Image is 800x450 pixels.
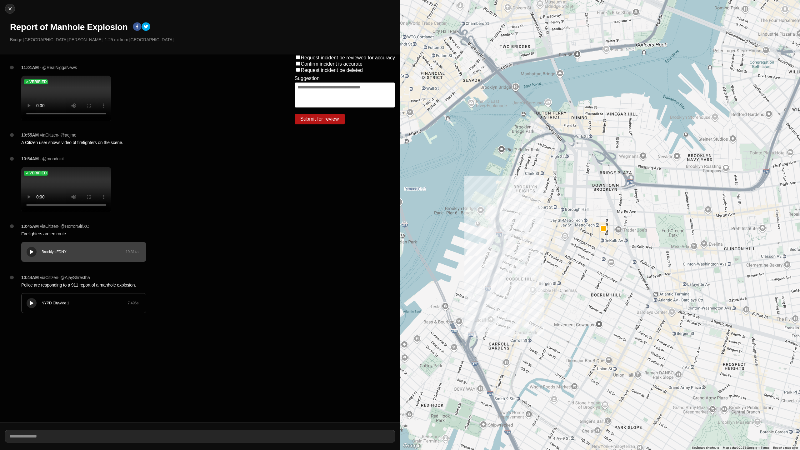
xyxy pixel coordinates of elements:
button: twitter [142,22,150,32]
p: via Citizen · @ HorrorGirlXO [40,223,89,229]
p: 10:55AM [21,132,39,138]
a: Report a map error [773,446,798,449]
label: Request incident be deleted [301,67,363,73]
p: 11:01AM [21,64,39,71]
a: Open this area in Google Maps (opens a new window) [402,442,422,450]
p: · @mondokit [40,156,64,162]
p: Bridge [GEOGRAPHIC_DATA][PERSON_NAME] · 1.25 mi from [GEOGRAPHIC_DATA] [10,37,395,43]
img: cancel [7,6,13,12]
p: Police are responding to a 911 report of a manhole explosion. [21,282,270,288]
img: Google [402,442,422,450]
label: Confirm incident is accurate [301,61,362,67]
p: 10:44AM [21,274,39,281]
div: 19.314 s [126,249,138,254]
p: 10:45AM [21,223,39,229]
p: via Citizen · @ aejmo [40,132,76,138]
p: Firefighters are en route. [21,231,270,237]
img: check [25,171,29,175]
p: · @RealNiggaNews [40,64,77,71]
label: Suggestion [295,76,320,81]
button: cancel [5,4,15,14]
button: Submit for review [295,114,345,124]
p: 10:54AM [21,156,39,162]
div: Brooklyn FDNY [42,249,126,254]
button: facebook [133,22,142,32]
a: Terms (opens in new tab) [761,446,769,449]
h5: Verified [29,79,47,84]
img: check [25,80,29,84]
p: A Citizen user shows video of firefighters on the scene. [21,139,270,146]
label: Request incident be reviewed for accuracy [301,55,395,60]
h5: Verified [29,171,47,176]
div: 7.496 s [127,301,138,306]
span: Map data ©2025 Google [723,446,757,449]
button: Keyboard shortcuts [692,446,719,450]
h1: Report of Manhole Explosion [10,22,128,33]
div: NYPD Citywide 1 [42,301,127,306]
p: via Citizen · @ AjayShrestha [40,274,90,281]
